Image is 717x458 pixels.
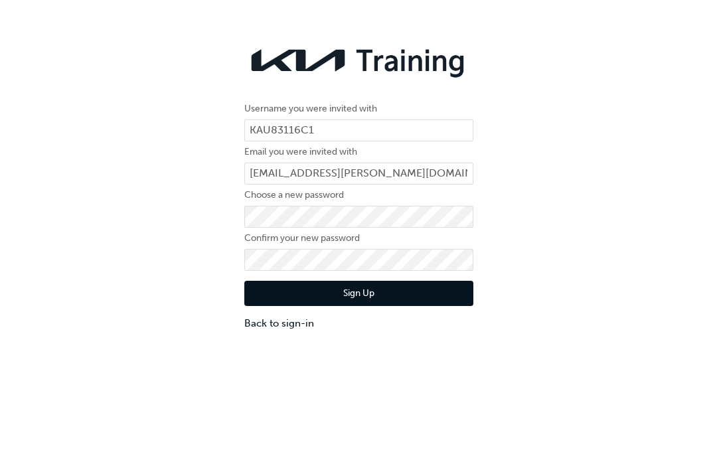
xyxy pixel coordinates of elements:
[244,119,473,142] input: Username
[244,230,473,246] label: Confirm your new password
[244,144,473,160] label: Email you were invited with
[244,281,473,306] button: Sign Up
[244,187,473,203] label: Choose a new password
[244,316,473,331] a: Back to sign-in
[244,101,473,117] label: Username you were invited with
[244,40,473,81] img: kia-training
